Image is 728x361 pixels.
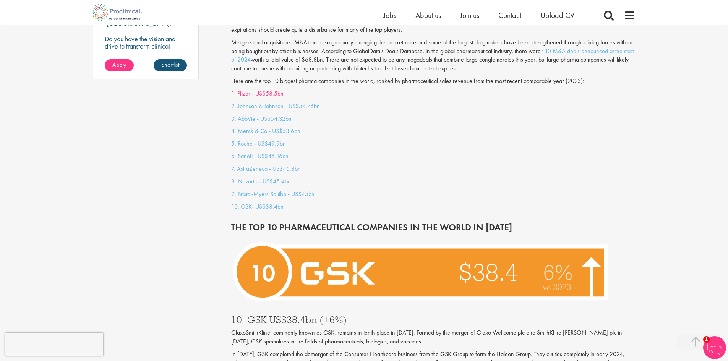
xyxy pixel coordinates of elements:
[105,19,172,35] p: [GEOGRAPHIC_DATA], [GEOGRAPHIC_DATA]
[540,10,574,20] a: Upload CV
[231,77,636,86] p: Here are the top 10 biggest pharma companies in the world, ranked by pharmaceutical sales revenue...
[703,336,726,359] img: Chatbot
[383,10,396,20] a: Jobs
[231,102,320,110] a: 2. Johnson & Johnson - US$54.76bn
[231,38,636,73] p: Mergers and acquisitions (M&A) are also gradually changing the marketplace and some of the larges...
[231,329,636,346] p: GlaxoSmithKline, commonly known as GSK, remains in tenth place in [DATE]. Formed by the merger of...
[703,336,710,343] span: 1
[231,127,300,135] a: 4. Merck & Co - US$53.6bn
[105,35,187,71] p: Do you have the vision and drive to transform clinical operations into models of excellence in a ...
[231,89,284,97] a: 1. Pfizer - US$58.5bn
[105,59,134,71] a: Apply
[231,202,284,210] a: 10. GSK- US$38.4bn
[5,333,103,356] iframe: reCAPTCHA
[415,10,441,20] a: About us
[231,152,289,160] a: 6. Sanofi - US$46.16bn
[231,47,634,64] a: 430 M&A deals announced at the start of 2024
[460,10,479,20] a: Join us
[498,10,521,20] a: Contact
[231,222,636,232] h2: THE TOP 10 PHARMACEUTICAL COMPANIES IN THE WORLD IN [DATE]
[231,115,292,123] a: 3. AbbVie - US$54.32bn
[231,177,291,185] a: 8. Novartis - US$45.4bn
[231,165,301,173] a: 7. AstraZeneca - US$45.8bn
[231,315,636,325] h3: 10. GSK US$38.4bn (+6%)
[112,61,126,69] span: Apply
[231,139,286,147] a: 5. Roche - US$49.9bn
[154,59,187,71] a: Shortlist
[231,190,315,198] a: 9. Bristol-Myers Squibb - US$45bn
